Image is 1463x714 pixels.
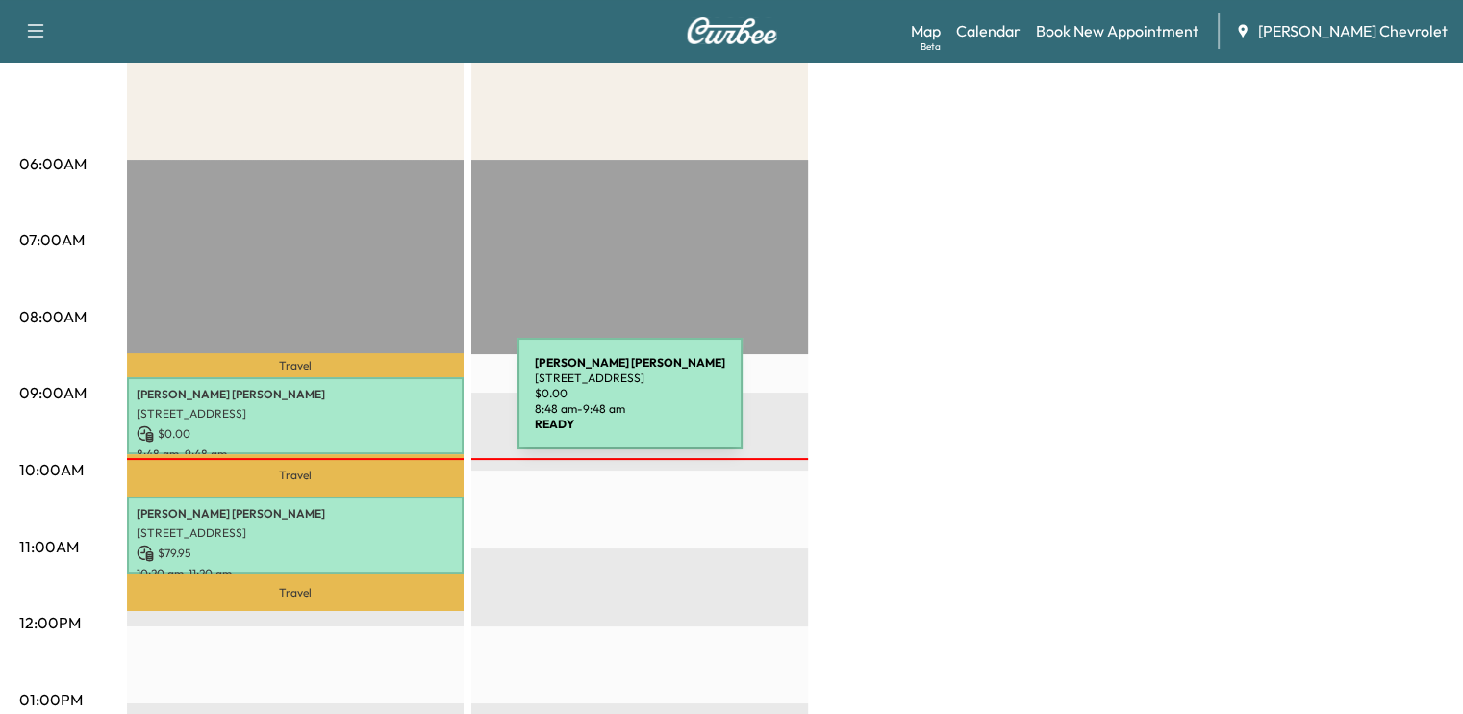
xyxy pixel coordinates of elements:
[921,39,941,54] div: Beta
[19,381,87,404] p: 09:00AM
[19,458,84,481] p: 10:00AM
[686,17,778,44] img: Curbee Logo
[19,228,85,251] p: 07:00AM
[127,454,464,496] p: Travel
[19,305,87,328] p: 08:00AM
[1036,19,1198,42] a: Book New Appointment
[137,425,454,443] p: $ 0.00
[137,387,454,402] p: [PERSON_NAME] [PERSON_NAME]
[1258,19,1448,42] span: [PERSON_NAME] Chevrolet
[19,152,87,175] p: 06:00AM
[19,688,83,711] p: 01:00PM
[911,19,941,42] a: MapBeta
[137,566,454,581] p: 10:20 am - 11:20 am
[19,611,81,634] p: 12:00PM
[137,506,454,522] p: [PERSON_NAME] [PERSON_NAME]
[137,545,454,562] p: $ 79.95
[137,406,454,421] p: [STREET_ADDRESS]
[956,19,1021,42] a: Calendar
[137,446,454,462] p: 8:48 am - 9:48 am
[137,525,454,541] p: [STREET_ADDRESS]
[127,574,464,611] p: Travel
[19,535,79,558] p: 11:00AM
[127,353,464,376] p: Travel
